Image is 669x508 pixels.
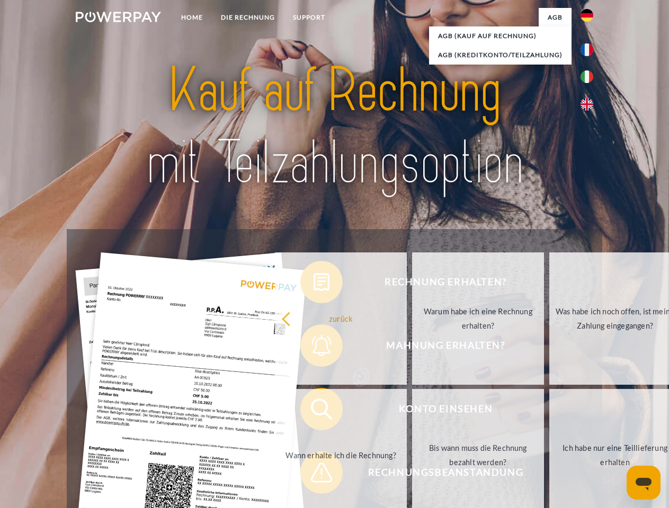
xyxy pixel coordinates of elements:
a: agb [539,8,572,27]
img: en [581,98,593,111]
a: Home [172,8,212,27]
div: Warum habe ich eine Rechnung erhalten? [418,304,538,333]
a: AGB (Kauf auf Rechnung) [429,26,572,46]
a: AGB (Kreditkonto/Teilzahlung) [429,46,572,65]
div: Bis wann muss die Rechnung bezahlt werden? [418,441,538,469]
img: fr [581,43,593,56]
div: Wann erhalte ich die Rechnung? [281,448,400,462]
div: zurück [281,311,400,325]
img: de [581,9,593,22]
a: DIE RECHNUNG [212,8,284,27]
img: it [581,70,593,83]
iframe: Schaltfläche zum Öffnen des Messaging-Fensters [627,466,661,500]
img: logo-powerpay-white.svg [76,12,161,22]
a: SUPPORT [284,8,334,27]
img: title-powerpay_de.svg [101,51,568,203]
